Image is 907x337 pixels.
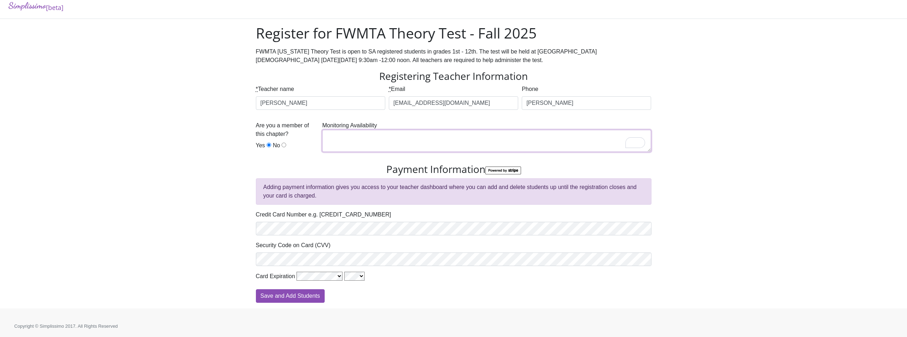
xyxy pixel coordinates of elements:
[14,323,893,330] p: Copyright © Simplissimo 2017. All Rights Reserved
[256,121,319,138] label: Are you a member of this chapter?
[273,141,280,150] label: No
[256,163,651,175] h3: Payment Information
[256,47,651,65] div: FWMTA [US_STATE] Theory Test is open to SA registered students in grades 1st - 12th. The test wil...
[389,85,405,93] label: Email
[256,25,651,42] h1: Register for FWMTA Theory Test - Fall 2025
[256,210,391,219] label: Credit Card Number e.g. [CREDIT_CARD_NUMBER]
[389,86,391,92] abbr: required
[256,85,294,93] label: Teacher name
[322,130,651,152] textarea: To enrich screen reader interactions, please activate Accessibility in Grammarly extension settings
[256,241,331,250] label: Security Code on Card (CVV)
[256,289,325,303] input: Save and Add Students
[320,121,653,158] div: Monitoring Availability
[46,3,63,12] sub: [beta]
[256,272,295,281] label: Card Expiration
[522,85,538,93] label: Phone
[256,86,258,92] abbr: required
[256,141,265,150] label: Yes
[256,70,651,82] h3: Registering Teacher Information
[485,167,521,175] img: StripeBadge-6abf274609356fb1c7d224981e4c13d8e07f95b5cc91948bd4e3604f74a73e6b.png
[256,178,651,205] div: Adding payment information gives you access to your teacher dashboard where you can add and delet...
